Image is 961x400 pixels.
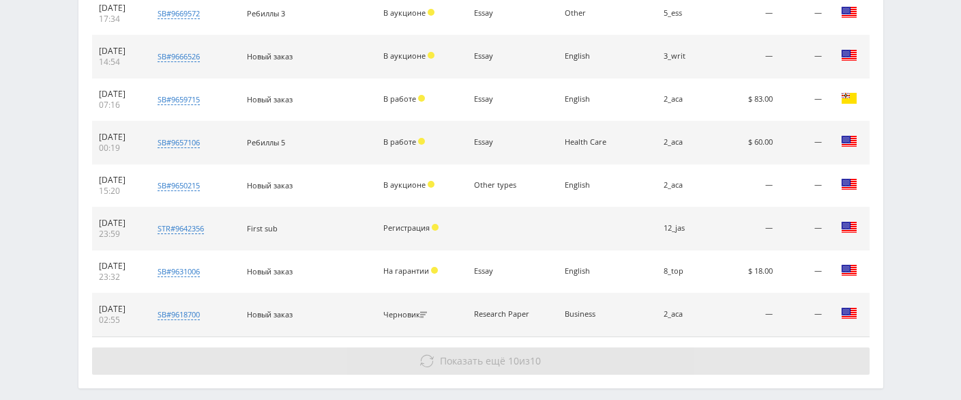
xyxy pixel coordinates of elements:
[418,138,425,145] span: Холд
[565,9,626,18] div: Other
[99,229,138,240] div: 23:59
[158,309,200,320] div: sb#9618700
[841,305,857,322] img: usa.png
[158,266,200,277] div: sb#9631006
[664,9,704,18] div: 5_ess
[711,78,780,122] td: $ 83.00
[247,180,293,190] span: Новый заказ
[565,52,626,61] div: English
[711,208,780,251] td: —
[474,181,535,190] div: Other types
[383,180,426,190] span: В аукционе
[780,208,828,251] td: —
[247,8,285,18] span: Ребиллы 3
[158,8,200,19] div: sb#9669572
[841,219,857,235] img: usa.png
[158,223,204,234] div: str#9642356
[780,122,828,165] td: —
[474,52,535,61] div: Essay
[428,181,434,188] span: Холд
[841,176,857,192] img: usa.png
[474,95,535,104] div: Essay
[431,267,438,274] span: Холд
[92,347,870,375] button: Показать ещё 10из10
[474,267,535,276] div: Essay
[99,100,138,111] div: 07:16
[565,95,626,104] div: English
[383,266,429,276] span: На гарантии
[158,137,200,148] div: sb#9657106
[428,52,434,59] span: Холд
[841,90,857,106] img: niu.png
[664,52,704,61] div: 3_writ
[565,267,626,276] div: English
[247,137,285,147] span: Ребиллы 5
[247,223,278,233] span: First sub
[99,304,138,315] div: [DATE]
[99,175,138,186] div: [DATE]
[664,310,704,319] div: 2_aca
[383,8,426,18] span: В аукционе
[428,9,434,16] span: Холд
[418,95,425,102] span: Холд
[158,94,200,105] div: sb#9659715
[99,186,138,197] div: 15:20
[99,14,138,25] div: 17:34
[99,315,138,326] div: 02:55
[99,57,138,68] div: 14:54
[383,311,430,319] div: Черновик
[780,294,828,337] td: —
[158,51,200,62] div: sb#9666526
[841,262,857,278] img: usa.png
[383,94,416,104] span: В работе
[99,132,138,143] div: [DATE]
[99,89,138,100] div: [DATE]
[383,223,430,233] span: Регистрация
[99,261,138,272] div: [DATE]
[440,354,505,367] span: Показать ещё
[99,3,138,14] div: [DATE]
[530,354,541,367] span: 10
[780,35,828,78] td: —
[440,354,541,367] span: из
[247,266,293,276] span: Новый заказ
[711,294,780,337] td: —
[99,272,138,283] div: 23:32
[711,251,780,294] td: $ 18.00
[711,122,780,165] td: $ 60.00
[841,133,857,149] img: usa.png
[711,35,780,78] td: —
[474,138,535,147] div: Essay
[565,138,626,147] div: Health Care
[664,224,704,233] div: 12_jas
[247,51,293,61] span: Новый заказ
[565,181,626,190] div: English
[383,137,416,147] span: В работе
[99,218,138,229] div: [DATE]
[780,165,828,208] td: —
[565,310,626,319] div: Business
[508,354,519,367] span: 10
[474,310,535,319] div: Research Paper
[780,251,828,294] td: —
[841,47,857,63] img: usa.png
[432,224,439,231] span: Холд
[99,46,138,57] div: [DATE]
[158,180,200,191] div: sb#9650215
[474,9,535,18] div: Essay
[711,165,780,208] td: —
[664,95,704,104] div: 2_aca
[780,78,828,122] td: —
[664,181,704,190] div: 2_aca
[664,138,704,147] div: 2_aca
[664,267,704,276] div: 8_top
[99,143,138,154] div: 00:19
[247,309,293,319] span: Новый заказ
[383,51,426,61] span: В аукционе
[841,4,857,20] img: usa.png
[247,94,293,104] span: Новый заказ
